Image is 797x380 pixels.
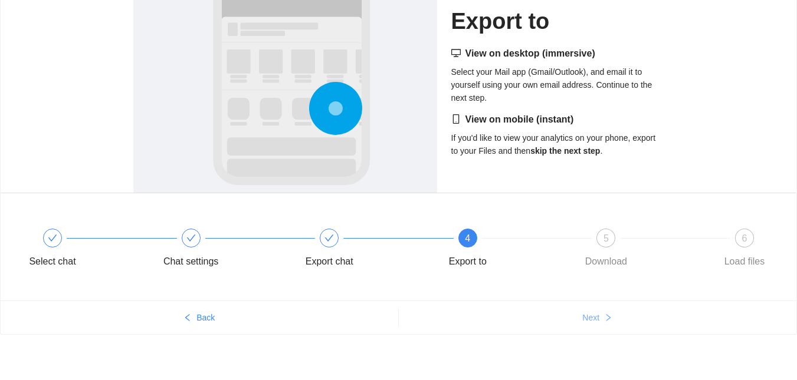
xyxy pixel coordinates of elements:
[451,113,664,157] div: If you'd like to view your analytics on your phone, export to your Files and then .
[724,252,765,271] div: Load files
[604,313,612,323] span: right
[29,252,76,271] div: Select chat
[157,229,296,271] div: Chat settings
[710,229,779,271] div: 6Load files
[451,113,664,127] h5: View on mobile (instant)
[582,311,599,324] span: Next
[604,233,609,243] span: 5
[295,229,434,271] div: Export chat
[196,311,215,324] span: Back
[18,229,157,271] div: Select chat
[451,48,461,58] span: desktop
[451,47,664,61] h5: View on desktop (immersive)
[306,252,353,271] div: Export chat
[742,233,747,243] span: 6
[434,229,572,271] div: 4Export to
[585,252,627,271] div: Download
[451,114,461,124] span: mobile
[451,47,664,104] div: Select your Mail app (Gmail/Outlook), and email it to yourself using your own email address. Cont...
[163,252,218,271] div: Chat settings
[48,233,57,243] span: check
[530,146,600,156] strong: skip the next step
[324,233,334,243] span: check
[1,308,398,327] button: leftBack
[572,229,710,271] div: 5Download
[183,313,192,323] span: left
[449,252,487,271] div: Export to
[451,8,664,35] h1: Export to
[399,308,797,327] button: Nextright
[186,233,196,243] span: check
[465,233,470,243] span: 4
